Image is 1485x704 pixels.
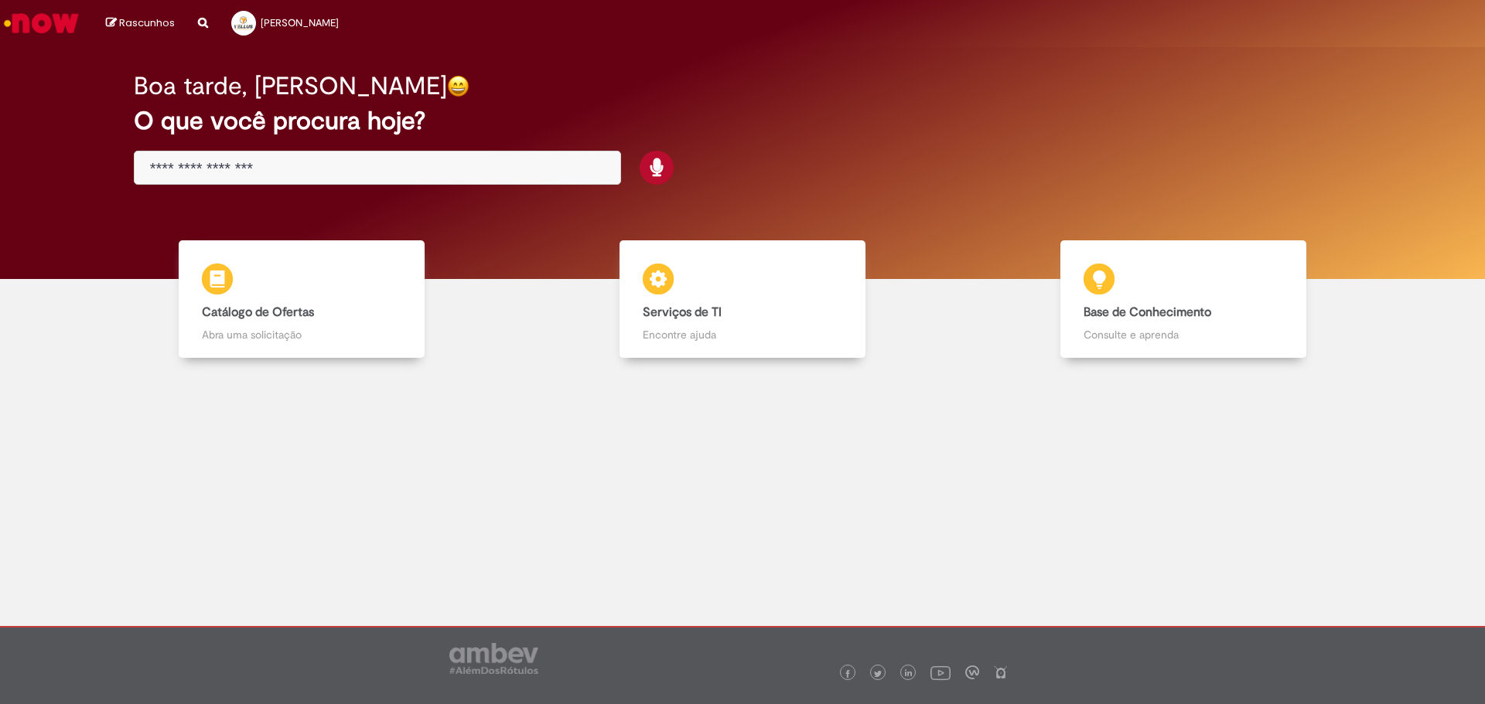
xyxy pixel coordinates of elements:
span: Rascunhos [119,15,175,30]
a: Base de Conhecimento Consulte e aprenda [963,240,1404,359]
img: logo_footer_youtube.png [930,662,951,682]
h2: Boa tarde, [PERSON_NAME] [134,73,447,100]
img: logo_footer_workplace.png [965,665,979,679]
b: Catálogo de Ofertas [202,304,314,320]
p: Encontre ajuda [643,327,843,342]
span: [PERSON_NAME] [261,16,339,29]
img: logo_footer_twitter.png [874,670,882,678]
a: Catálogo de Ofertas Abra uma solicitação [81,240,522,359]
a: Serviços de TI Encontre ajuda [522,240,963,359]
img: logo_footer_ambev_rotulo_gray.png [449,643,538,674]
b: Serviços de TI [643,304,722,320]
b: Base de Conhecimento [1084,304,1211,320]
img: happy-face.png [447,75,469,97]
img: ServiceNow [2,8,81,39]
p: Abra uma solicitação [202,327,402,342]
img: logo_footer_linkedin.png [905,669,913,678]
h2: O que você procura hoje? [134,107,1352,134]
p: Consulte e aprenda [1084,327,1284,342]
img: logo_footer_naosei.png [994,665,1008,679]
a: Rascunhos [106,16,175,31]
img: logo_footer_facebook.png [844,670,852,678]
